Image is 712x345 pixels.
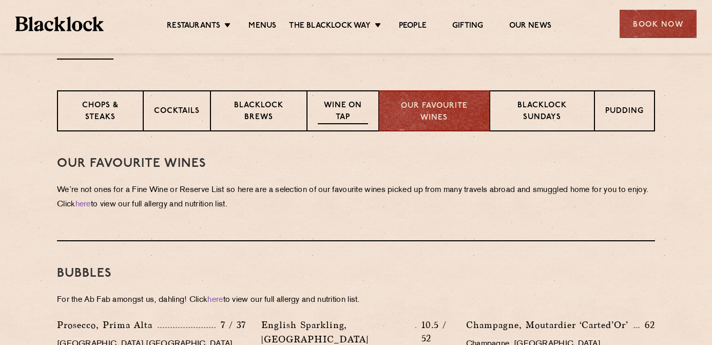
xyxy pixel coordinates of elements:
p: We’re not ones for a Fine Wine or Reserve List so here are a selection of our favourite wines pic... [57,183,655,212]
h3: bubbles [57,267,655,280]
a: here [75,201,91,208]
p: For the Ab Fab amongst us, dahling! Click to view our full allergy and nutrition list. [57,293,655,308]
img: BL_Textured_Logo-footer-cropped.svg [15,16,104,31]
p: Our favourite wines [390,101,478,124]
a: Gifting [452,21,483,32]
p: Cocktails [154,106,200,119]
a: Restaurants [167,21,220,32]
p: 7 / 37 [216,318,246,332]
p: 10.5 / 52 [416,318,451,345]
a: Our News [509,21,552,32]
div: Book Now [620,10,697,38]
h3: Our Favourite Wines [57,157,655,170]
p: Chops & Steaks [68,100,132,124]
p: Wine on Tap [318,100,368,124]
p: Blacklock Brews [221,100,296,124]
a: The Blacklock Way [289,21,370,32]
a: People [399,21,427,32]
p: Blacklock Sundays [501,100,584,124]
p: Prosecco, Prima Alta [57,318,158,332]
a: here [207,296,223,304]
p: 62 [640,318,655,332]
a: Menus [248,21,276,32]
p: Champagne, Moutardier ‘Carted’Or’ [466,318,633,332]
p: Pudding [605,106,644,119]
